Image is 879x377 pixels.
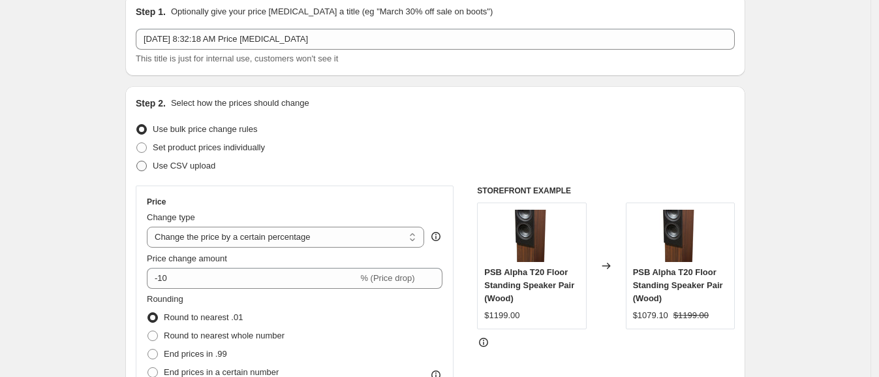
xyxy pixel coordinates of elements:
span: PSB Alpha T20 Floor Standing Speaker Pair (Wood) [633,267,723,303]
div: $1199.00 [484,309,519,322]
span: Round to nearest whole number [164,331,285,340]
p: Optionally give your price [MEDICAL_DATA] a title (eg "March 30% off sale on boots") [171,5,493,18]
div: $1079.10 [633,309,668,322]
span: Price change amount [147,254,227,263]
img: alphat120-wal_20_1_80x.jpg [506,210,558,262]
div: help [429,230,442,243]
span: Use CSV upload [153,161,215,171]
span: This title is just for internal use, customers won't see it [136,54,338,63]
span: End prices in a certain number [164,367,279,377]
p: Select how the prices should change [171,97,309,110]
input: 30% off holiday sale [136,29,735,50]
h3: Price [147,197,166,207]
span: Set product prices individually [153,142,265,152]
span: Round to nearest .01 [164,312,243,322]
span: Change type [147,212,195,222]
span: End prices in .99 [164,349,227,359]
h2: Step 1. [136,5,166,18]
input: -15 [147,268,358,289]
h6: STOREFRONT EXAMPLE [477,186,735,196]
img: alphat120-wal_20_1_80x.jpg [654,210,706,262]
strike: $1199.00 [673,309,709,322]
span: PSB Alpha T20 Floor Standing Speaker Pair (Wood) [484,267,574,303]
span: Rounding [147,294,183,304]
span: % (Price drop) [360,273,414,283]
h2: Step 2. [136,97,166,110]
span: Use bulk price change rules [153,124,257,134]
